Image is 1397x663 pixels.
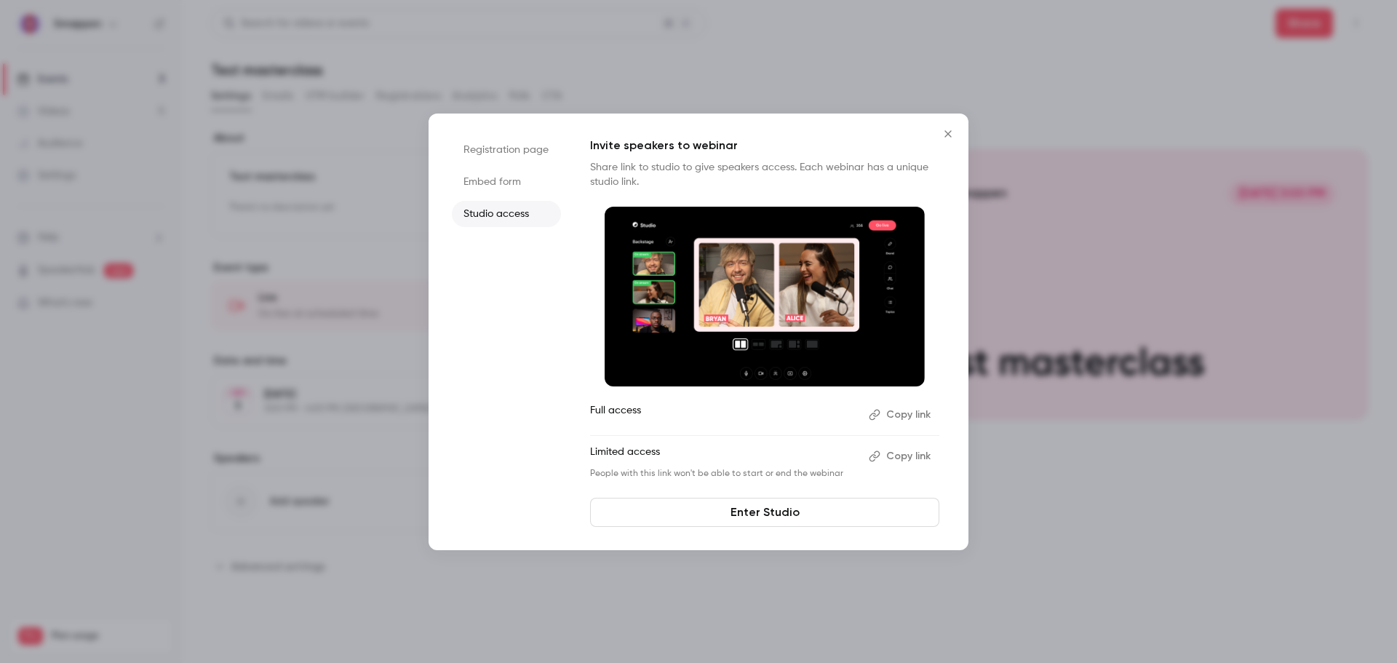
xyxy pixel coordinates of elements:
[863,445,939,468] button: Copy link
[590,468,857,480] p: People with this link won't be able to start or end the webinar
[590,403,857,426] p: Full access
[590,445,857,468] p: Limited access
[590,137,939,154] p: Invite speakers to webinar
[934,119,963,148] button: Close
[452,201,561,227] li: Studio access
[590,498,939,527] a: Enter Studio
[605,207,925,387] img: Invite speakers to webinar
[590,160,939,189] p: Share link to studio to give speakers access. Each webinar has a unique studio link.
[863,403,939,426] button: Copy link
[452,169,561,195] li: Embed form
[452,137,561,163] li: Registration page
